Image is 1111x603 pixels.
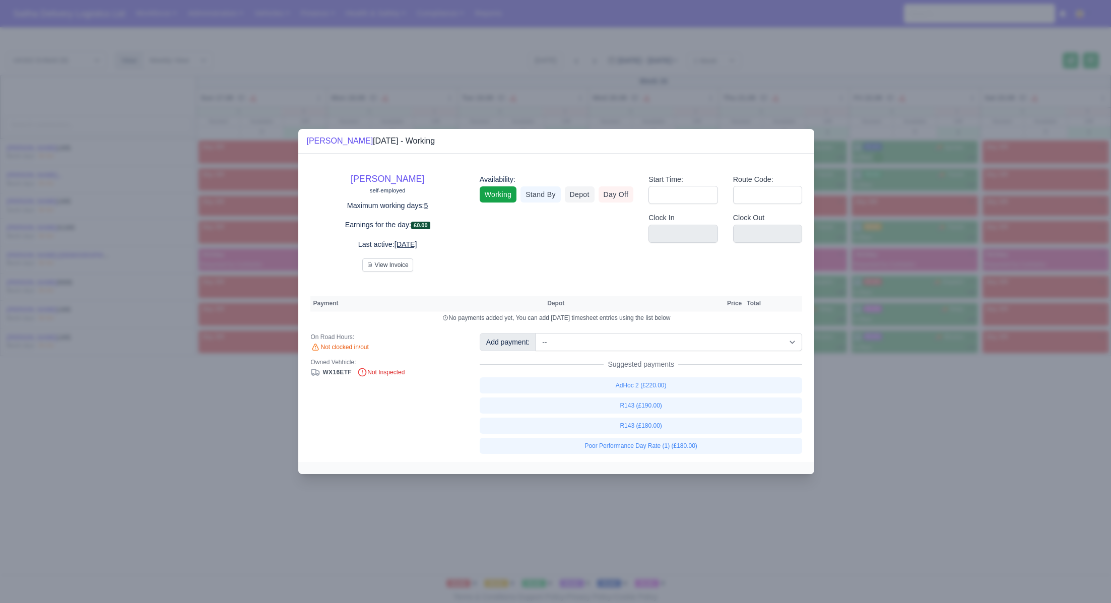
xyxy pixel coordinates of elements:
span: £0.00 [411,222,430,229]
div: [DATE] - Working [306,135,435,147]
u: 5 [424,202,428,210]
a: [PERSON_NAME] [306,137,373,145]
div: Not clocked in/out [310,343,464,352]
p: Earnings for the day: [310,219,464,231]
div: On Road Hours: [310,333,464,341]
a: AdHoc 2 (£220.00) [480,377,803,393]
p: Last active: [310,239,464,250]
label: Route Code: [733,174,773,185]
a: Working [480,186,516,203]
u: [DATE] [395,240,417,248]
td: No payments added yet, You can add [DATE] timesheet entries using the list below [310,311,802,325]
div: Owned Vehhicle: [310,358,464,366]
span: Suggested payments [604,359,678,369]
iframe: Chat Widget [1061,555,1111,603]
span: Not Inspected [357,369,405,376]
a: Depot [565,186,595,203]
th: Payment [310,296,545,311]
a: WX16ETF [310,369,351,376]
a: R143 (£180.00) [480,418,803,434]
a: R143 (£190.00) [480,397,803,414]
div: Availability: [480,174,633,185]
p: Maximum working days: [310,200,464,212]
small: self-employed [370,187,406,193]
label: Start Time: [648,174,683,185]
th: Depot [545,296,716,311]
a: Day Off [599,186,634,203]
a: Poor Performance Day Rate (1) (£180.00) [480,438,803,454]
a: [PERSON_NAME] [351,174,424,184]
th: Price [725,296,744,311]
th: Total [744,296,763,311]
div: Add payment: [480,333,536,351]
a: Stand By [520,186,560,203]
button: View Invoice [362,258,413,272]
label: Clock In [648,212,674,224]
label: Clock Out [733,212,765,224]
